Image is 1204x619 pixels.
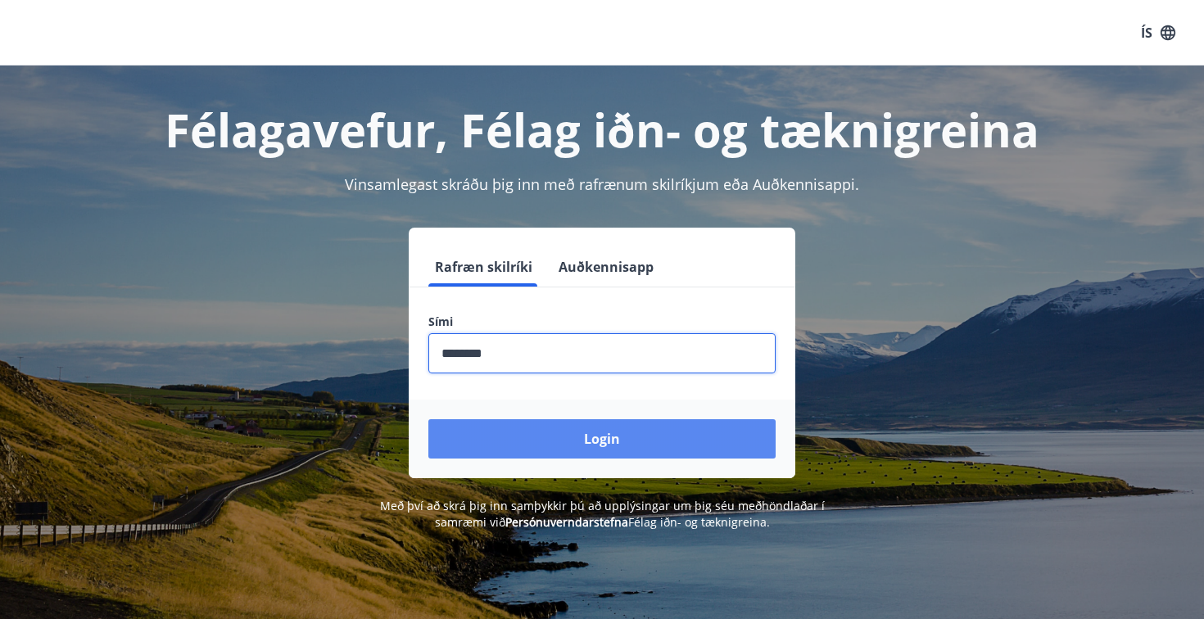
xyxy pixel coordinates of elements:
[428,419,776,459] button: Login
[552,247,660,287] button: Auðkennisapp
[32,98,1172,160] h1: Félagavefur, Félag iðn- og tæknigreina
[1132,18,1184,47] button: ÍS
[428,314,776,330] label: Sími
[428,247,539,287] button: Rafræn skilríki
[505,514,628,530] a: Persónuverndarstefna
[380,498,825,530] span: Með því að skrá þig inn samþykkir þú að upplýsingar um þig séu meðhöndlaðar í samræmi við Félag i...
[345,174,859,194] span: Vinsamlegast skráðu þig inn með rafrænum skilríkjum eða Auðkennisappi.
